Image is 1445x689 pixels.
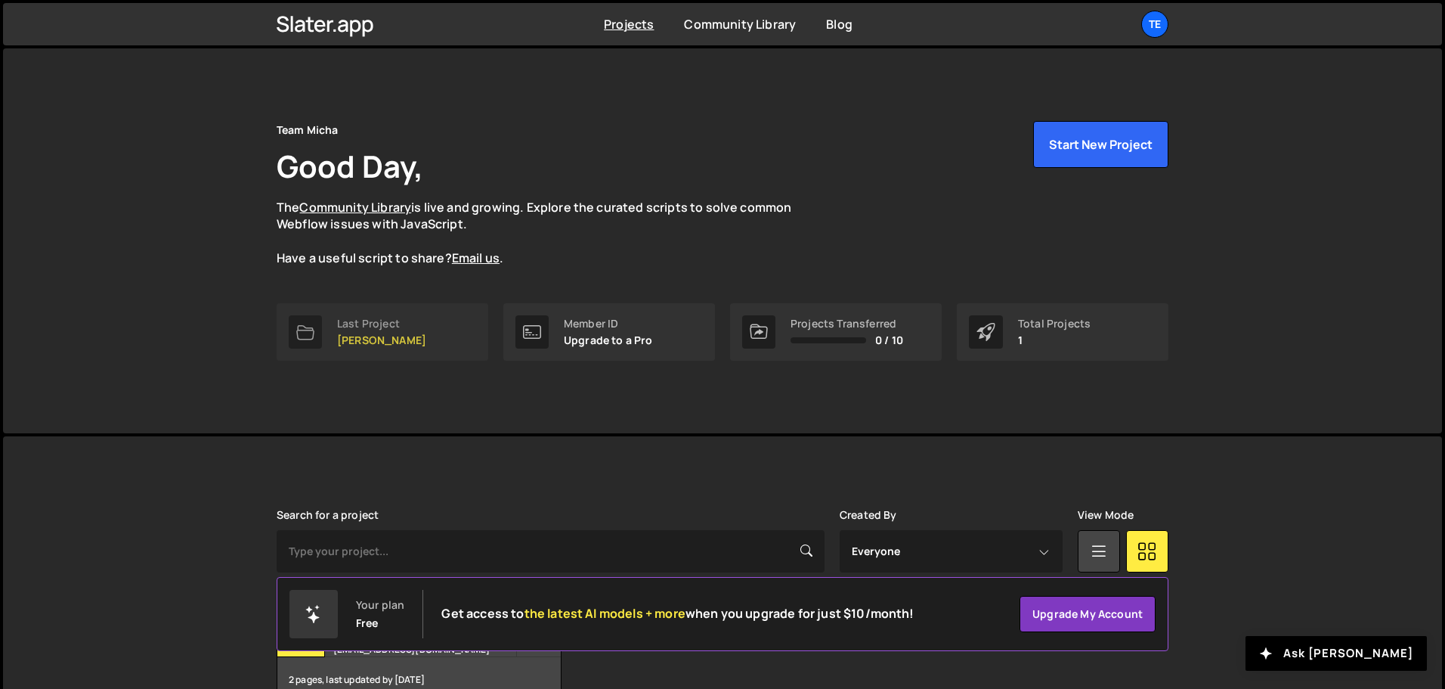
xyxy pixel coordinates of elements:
label: View Mode [1078,509,1134,521]
p: 1 [1018,334,1091,346]
a: Projects [604,16,654,33]
div: Total Projects [1018,318,1091,330]
span: the latest AI models + more [524,605,685,622]
div: Team Micha [277,121,339,139]
a: Community Library [684,16,796,33]
p: Upgrade to a Pro [564,334,653,346]
div: Last Project [337,318,426,330]
a: Community Library [299,199,411,216]
button: Start New Project [1033,121,1168,168]
h2: Get access to when you upgrade for just $10/month! [441,607,914,621]
a: Upgrade my account [1020,596,1156,632]
label: Search for a project [277,509,379,521]
a: Email us [452,250,500,266]
div: Your plan [356,599,404,611]
p: [PERSON_NAME] [337,334,426,346]
input: Type your project... [277,530,825,573]
h1: Good Day, [277,145,423,187]
span: 0 / 10 [875,334,903,346]
div: Member ID [564,318,653,330]
a: Te [1141,11,1168,38]
div: Projects Transferred [791,318,903,330]
div: Free [356,617,379,629]
p: The is live and growing. Explore the curated scripts to solve common Webflow issues with JavaScri... [277,199,821,267]
a: Last Project [PERSON_NAME] [277,303,488,361]
label: Created By [840,509,897,521]
button: Ask [PERSON_NAME] [1245,636,1427,671]
a: Blog [826,16,852,33]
